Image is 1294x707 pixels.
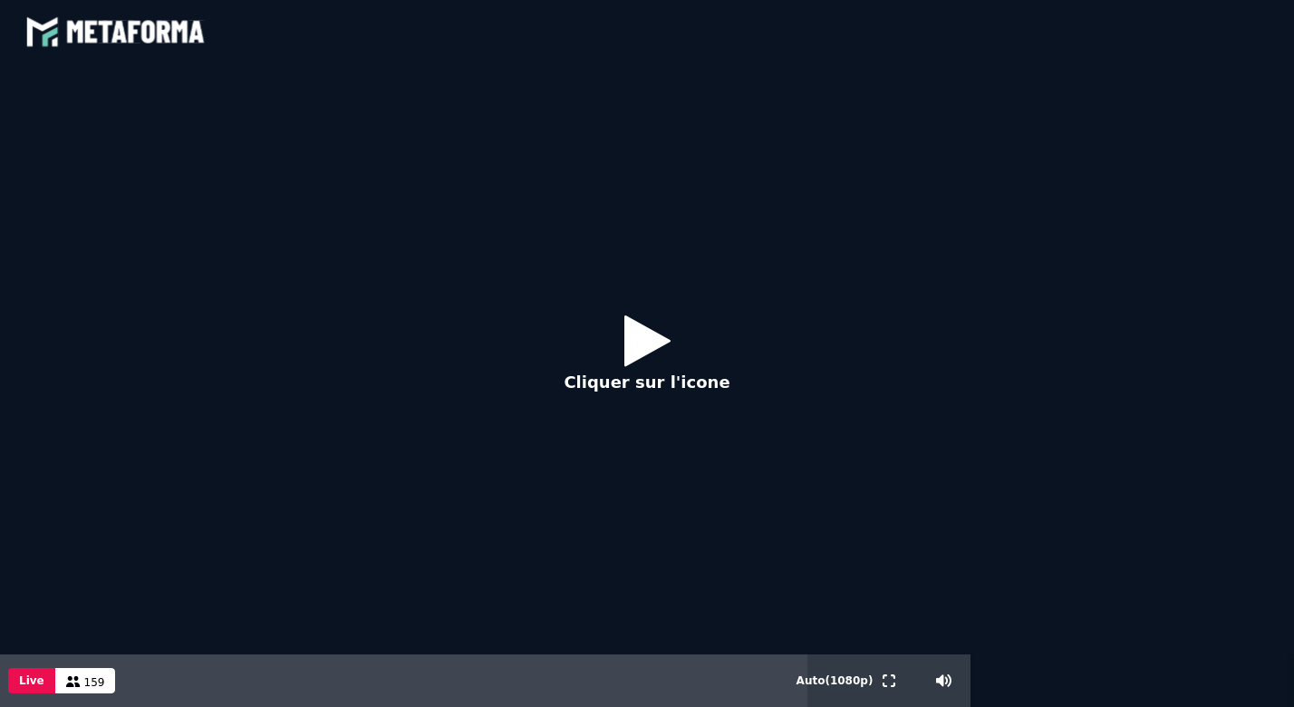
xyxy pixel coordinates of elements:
button: Auto(1080p) [793,654,877,707]
button: Cliquer sur l'icone [546,301,748,418]
span: Auto ( 1080 p) [797,674,874,687]
p: Cliquer sur l'icone [564,370,729,394]
button: Live [8,668,55,693]
span: 159 [84,676,105,689]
